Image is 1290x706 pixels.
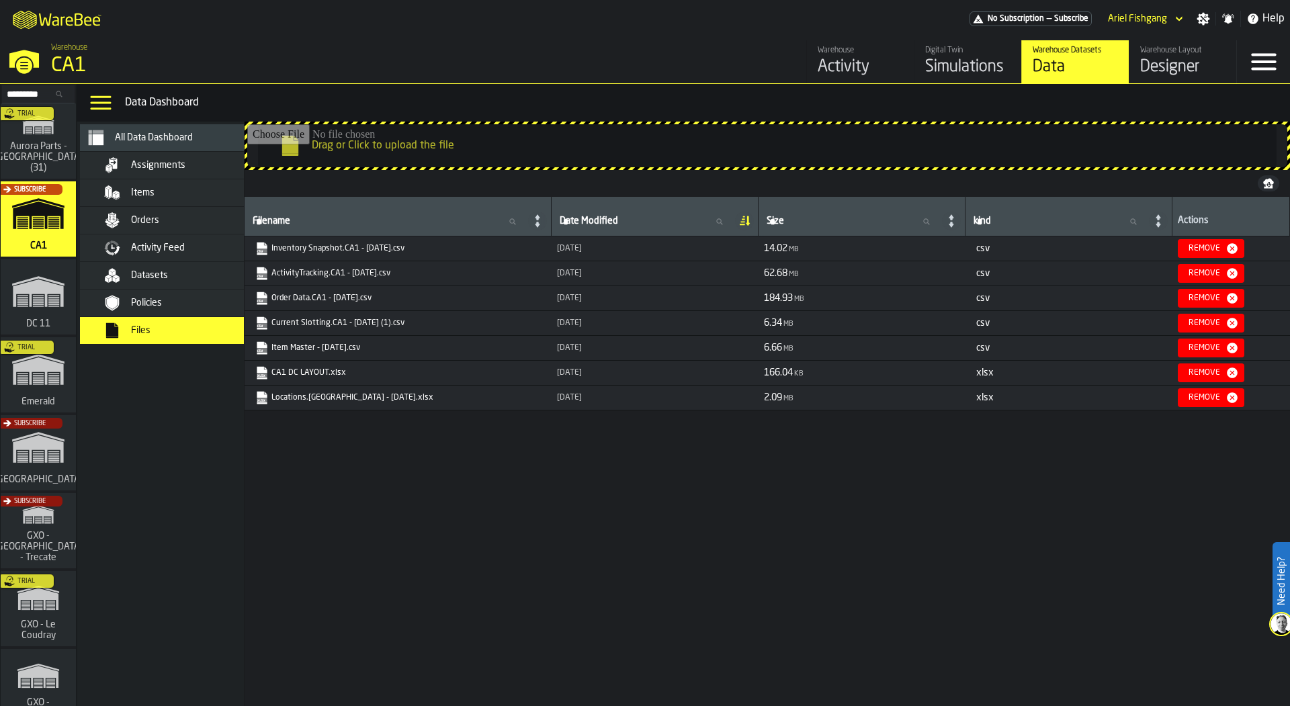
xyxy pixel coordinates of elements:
[557,269,753,278] div: Updated: 8/21/2025, 11:14:50 PM Created: 8/21/2025, 11:14:50 PM
[970,11,1092,26] div: Menu Subscription
[80,124,268,152] li: menu All Data Dashboard
[1054,14,1088,24] span: Subscribe
[115,132,193,143] span: All Data Dashboard
[557,244,753,253] div: Updated: 8/21/2025, 11:15:30 PM Created: 8/21/2025, 11:15:30 PM
[125,95,1285,111] div: Data Dashboard
[971,213,1148,230] input: label
[976,343,990,353] span: csv
[17,110,35,118] span: Trial
[253,216,290,226] span: label
[783,320,793,328] span: MB
[767,216,784,226] span: label
[17,578,35,585] span: Trial
[80,234,268,262] li: menu Activity Feed
[557,343,753,353] div: Updated: 8/20/2025, 9:40:19 PM Created: 8/20/2025, 9:40:19 PM
[247,124,1287,167] input: Drag or Click to upload the file
[557,393,753,402] div: Updated: 8/18/2025, 11:00:47 PM Created: 8/18/2025, 11:00:47 PM
[1241,11,1290,27] label: button-toggle-Help
[1,571,76,649] a: link-to-/wh/i/efd9e906-5eb9-41af-aac9-d3e075764b8d/simulations
[131,298,162,308] span: Policies
[1216,12,1240,26] label: button-toggle-Notifications
[789,246,799,253] span: MB
[976,318,990,328] span: csv
[255,391,538,404] a: link-to-https://drive.app.warebee.com/76e2a128-1b54-4d66-80d4-05ae4c277723/file_storage/Locations...
[24,318,53,329] span: DC 11
[131,242,185,253] span: Activity Feed
[253,239,544,258] span: Inventory Snapshot.CA1 - 08.21.25.csv
[131,325,150,336] span: Files
[764,368,793,378] span: 166.04
[1,337,76,415] a: link-to-/wh/i/576ff85d-1d82-4029-ae14-f0fa99bd4ee3/simulations
[783,395,793,402] span: MB
[1258,175,1279,191] button: button-
[1262,11,1285,27] span: Help
[976,393,994,402] span: xlsx
[80,179,268,207] li: menu Items
[764,343,782,353] span: 6.66
[764,294,793,303] span: 184.93
[988,14,1044,24] span: No Subscription
[255,341,538,355] a: link-to-https://drive.app.warebee.com/76e2a128-1b54-4d66-80d4-05ae4c277723/file_storage/Item%20Ma...
[1,181,76,259] a: link-to-/wh/i/76e2a128-1b54-4d66-80d4-05ae4c277723/simulations
[970,11,1092,26] a: link-to-/wh/i/76e2a128-1b54-4d66-80d4-05ae4c277723/pricing/
[914,40,1021,83] a: link-to-/wh/i/76e2a128-1b54-4d66-80d4-05ae4c277723/simulations
[255,242,538,255] a: link-to-https://drive.app.warebee.com/76e2a128-1b54-4d66-80d4-05ae4c277723/file_storage/Inventory...
[131,270,168,281] span: Datasets
[1178,388,1244,407] button: button-Remove
[1274,543,1289,619] label: Need Help?
[976,244,990,253] span: csv
[14,186,46,193] span: Subscribe
[1183,318,1225,328] div: Remove
[806,40,914,83] a: link-to-/wh/i/76e2a128-1b54-4d66-80d4-05ae4c277723/feed/
[1103,11,1186,27] div: DropdownMenuValue-Ariel Fishgang
[253,363,544,382] span: CA1 DC LAYOUT.xlsx
[1178,215,1284,228] div: Actions
[1033,46,1118,55] div: Warehouse Datasets
[1183,343,1225,353] div: Remove
[80,207,268,234] li: menu Orders
[1178,314,1244,333] button: button-Remove
[1178,363,1244,382] button: button-Remove
[1183,294,1225,303] div: Remove
[976,368,994,378] span: xlsx
[976,269,990,278] span: csv
[1140,46,1225,55] div: Warehouse Layout
[253,388,544,407] span: Locations.CA1 - 08.05.25.xlsx
[794,370,804,378] span: KB
[255,267,538,280] a: link-to-https://drive.app.warebee.com/76e2a128-1b54-4d66-80d4-05ae4c277723/file_storage/ActivityT...
[1178,239,1244,258] button: button-Remove
[1191,12,1215,26] label: button-toggle-Settings
[14,420,46,427] span: Subscribe
[794,296,804,303] span: MB
[557,294,753,303] div: Updated: 8/20/2025, 10:18:16 PM Created: 8/20/2025, 10:18:16 PM
[789,271,799,278] span: MB
[1178,289,1244,308] button: button-Remove
[925,56,1010,78] div: Simulations
[783,345,793,353] span: MB
[974,216,991,226] span: label
[1047,14,1051,24] span: —
[557,213,734,230] input: label
[1129,40,1236,83] a: link-to-/wh/i/76e2a128-1b54-4d66-80d4-05ae4c277723/designer
[764,244,787,253] span: 14.02
[51,43,87,52] span: Warehouse
[253,339,544,357] span: Item Master - 08.05.25.csv
[253,314,544,333] span: Current Slotting.CA1 - 08.05.25 (1).csv
[1033,56,1118,78] div: Data
[1108,13,1167,24] div: DropdownMenuValue-Ariel Fishgang
[1183,368,1225,378] div: Remove
[255,292,538,305] a: link-to-https://drive.app.warebee.com/76e2a128-1b54-4d66-80d4-05ae4c277723/file_storage/Order%20D...
[764,318,782,328] span: 6.34
[1183,393,1225,402] div: Remove
[80,317,268,345] li: menu Files
[14,498,46,505] span: Subscribe
[1,493,76,571] a: link-to-/wh/i/7274009e-5361-4e21-8e36-7045ee840609/simulations
[818,56,903,78] div: Activity
[818,46,903,55] div: Warehouse
[250,213,527,230] input: label
[80,262,268,290] li: menu Datasets
[255,366,538,380] a: link-to-https://drive.app.warebee.com/76e2a128-1b54-4d66-80d4-05ae4c277723/file_storage/CA1%20DC%...
[1,415,76,493] a: link-to-/wh/i/b5402f52-ce28-4f27-b3d4-5c6d76174849/simulations
[17,344,35,351] span: Trial
[1178,264,1244,283] button: button-Remove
